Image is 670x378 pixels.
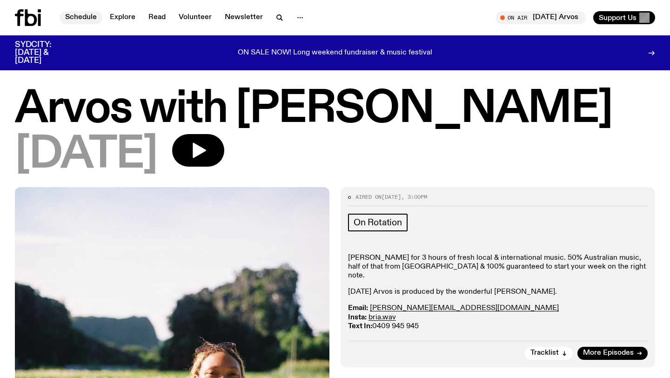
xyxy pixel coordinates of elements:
h3: SYDCITY: [DATE] & [DATE] [15,41,74,65]
button: On Air[DATE] Arvos [496,11,586,24]
a: [PERSON_NAME][EMAIL_ADDRESS][DOMAIN_NAME] [370,304,559,312]
span: Support Us [599,13,636,22]
a: Explore [104,11,141,24]
strong: Insta: [348,314,367,321]
a: Newsletter [219,11,268,24]
button: Tracklist [525,347,573,360]
p: [DATE] Arvos is produced by the wonderful [PERSON_NAME]. [348,288,648,297]
strong: Email: [348,304,368,312]
a: More Episodes [577,347,648,360]
a: Read [143,11,171,24]
span: On Rotation [354,217,402,228]
p: 0409 945 945 [348,304,648,331]
span: Tracklist [530,350,559,357]
span: , 3:00pm [401,193,427,201]
p: ON SALE NOW! Long weekend fundraiser & music festival [238,49,432,57]
a: Schedule [60,11,102,24]
h1: Arvos with [PERSON_NAME] [15,88,655,130]
a: On Rotation [348,214,408,231]
span: More Episodes [583,350,634,357]
a: bria.wav [368,314,396,321]
span: [DATE] [382,193,401,201]
strong: Text In: [348,323,372,330]
button: Support Us [593,11,655,24]
span: Aired on [355,193,382,201]
p: [PERSON_NAME] for 3 hours of fresh local & international music. ​50% Australian music, half of th... [348,254,648,281]
a: Volunteer [173,11,217,24]
span: [DATE] [15,134,157,176]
